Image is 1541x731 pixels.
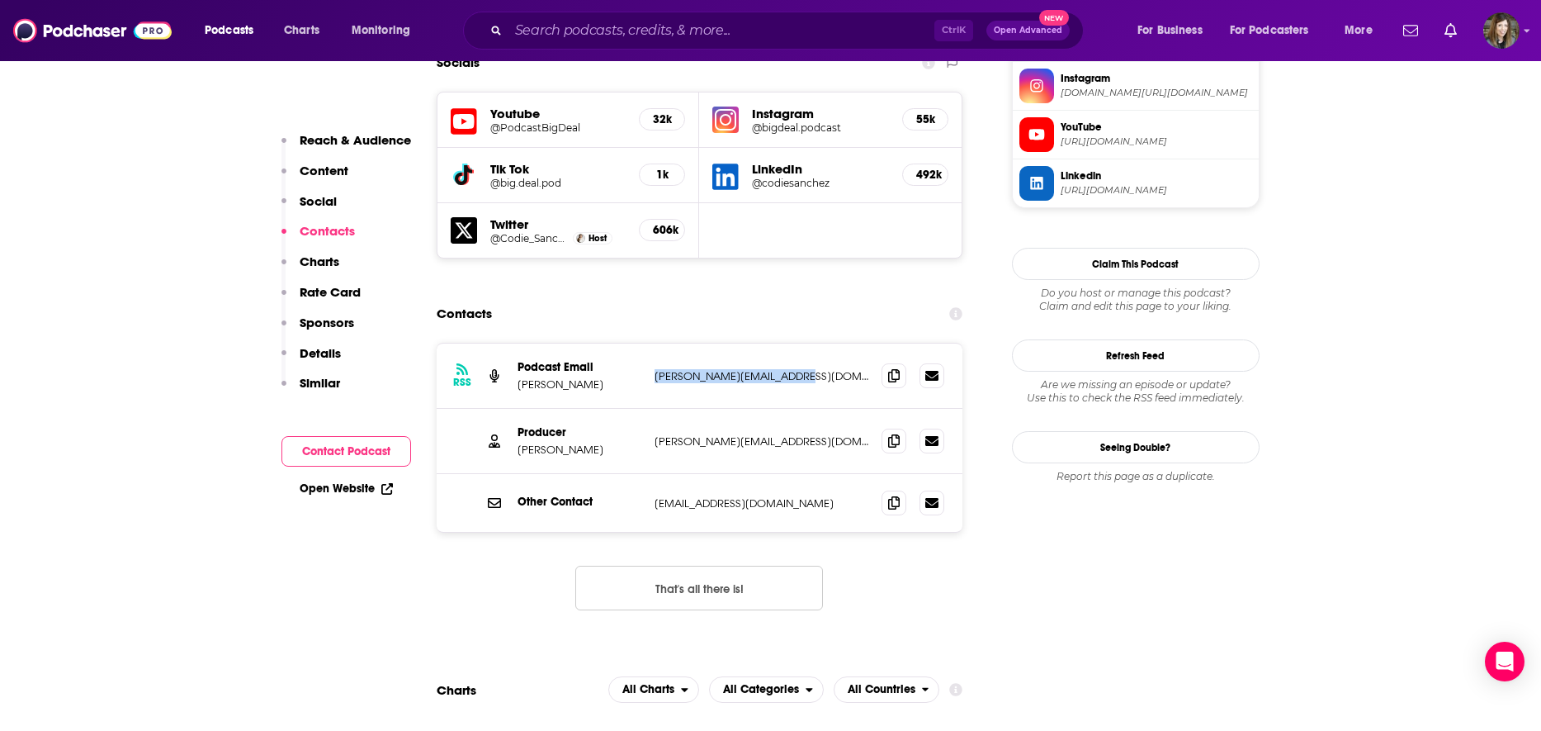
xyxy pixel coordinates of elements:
p: Details [300,345,341,361]
span: https://www.youtube.com/@PodcastBigDeal [1061,135,1252,148]
span: New [1039,10,1069,26]
button: open menu [608,676,699,703]
button: Charts [281,254,339,284]
a: Show notifications dropdown [1438,17,1463,45]
span: For Business [1137,19,1203,42]
span: All Charts [622,684,674,695]
span: More [1345,19,1373,42]
h2: Socials [437,47,480,78]
input: Search podcasts, credits, & more... [508,17,934,44]
span: Instagram [1061,71,1252,86]
div: Search podcasts, credits, & more... [479,12,1099,50]
button: Open AdvancedNew [986,21,1070,40]
button: open menu [1126,17,1223,44]
button: Contacts [281,223,355,254]
button: Reach & Audience [281,132,411,163]
a: Charts [273,17,329,44]
p: Sponsors [300,315,354,330]
a: Seeing Double? [1012,431,1260,463]
button: open menu [193,17,275,44]
img: iconImage [712,107,739,133]
h5: 55k [916,112,934,126]
span: https://www.linkedin.com/in/codiesanchez [1061,184,1252,197]
button: open menu [834,676,940,703]
a: Show notifications dropdown [1397,17,1425,45]
h5: 1k [653,168,671,182]
button: Rate Card [281,284,361,315]
h5: Youtube [490,106,626,121]
p: Content [300,163,348,178]
h2: Contacts [437,298,492,330]
button: Refresh Feed [1012,339,1260,372]
button: open menu [709,676,824,703]
p: Contacts [300,223,355,239]
button: Contact Podcast [281,436,411,467]
p: Social [300,193,337,209]
a: @Codie_Sanchez [490,232,570,244]
h5: 492k [916,168,934,182]
button: Claim This Podcast [1012,248,1260,280]
span: All Countries [848,684,915,695]
h5: Instagram [752,106,889,121]
a: Linkedin[URL][DOMAIN_NAME] [1019,166,1252,201]
p: Similar [300,375,340,391]
button: open menu [340,17,432,44]
h5: LinkedIn [752,161,889,177]
button: open menu [1219,17,1333,44]
button: open menu [1333,17,1393,44]
p: [PERSON_NAME] [518,377,641,392]
h2: Categories [709,676,824,703]
span: Ctrl K [934,20,973,41]
a: YouTube[URL][DOMAIN_NAME] [1019,117,1252,152]
span: Monitoring [352,19,410,42]
span: All Categories [723,684,799,695]
p: [PERSON_NAME][EMAIL_ADDRESS][DOMAIN_NAME] [655,369,869,383]
span: Open Advanced [994,26,1062,35]
h3: RSS [453,376,471,389]
h2: Countries [834,676,940,703]
div: Open Intercom Messenger [1485,642,1524,681]
span: YouTube [1061,120,1252,135]
p: [EMAIL_ADDRESS][DOMAIN_NAME] [655,496,869,510]
a: @codiesanchez [752,177,889,189]
p: [PERSON_NAME][EMAIL_ADDRESS][DOMAIN_NAME] [655,434,869,449]
h5: 606k [653,223,671,237]
span: instagram.com/bigdeal.podcast [1061,87,1252,99]
span: For Podcasters [1230,19,1309,42]
p: Other Contact [518,495,641,509]
p: [PERSON_NAME] [518,443,641,457]
p: Reach & Audience [300,132,411,148]
h2: Charts [437,682,476,698]
span: Podcasts [205,19,253,42]
button: Show profile menu [1483,12,1520,49]
a: Open Website [300,482,393,496]
button: Details [281,345,341,376]
span: Do you host or manage this podcast? [1012,287,1260,300]
div: Claim and edit this page to your liking. [1012,287,1260,313]
img: Codie Sanchez [576,234,585,243]
span: Logged in as ElizabethHawkins [1483,12,1520,49]
div: Are we missing an episode or update? Use this to check the RSS feed immediately. [1012,378,1260,405]
div: Report this page as a duplicate. [1012,470,1260,483]
button: Nothing here. [575,566,823,610]
p: Producer [518,425,641,439]
a: @big.deal.pod [490,177,626,189]
h5: Tik Tok [490,161,626,177]
img: User Profile [1483,12,1520,49]
img: Podchaser - Follow, Share and Rate Podcasts [13,15,172,46]
a: Instagram[DOMAIN_NAME][URL][DOMAIN_NAME] [1019,69,1252,103]
button: Sponsors [281,315,354,345]
p: Rate Card [300,284,361,300]
h5: 32k [653,112,671,126]
span: Charts [284,19,319,42]
span: Host [589,233,607,244]
a: @PodcastBigDeal [490,121,626,134]
p: Podcast Email [518,360,641,374]
p: Charts [300,254,339,269]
